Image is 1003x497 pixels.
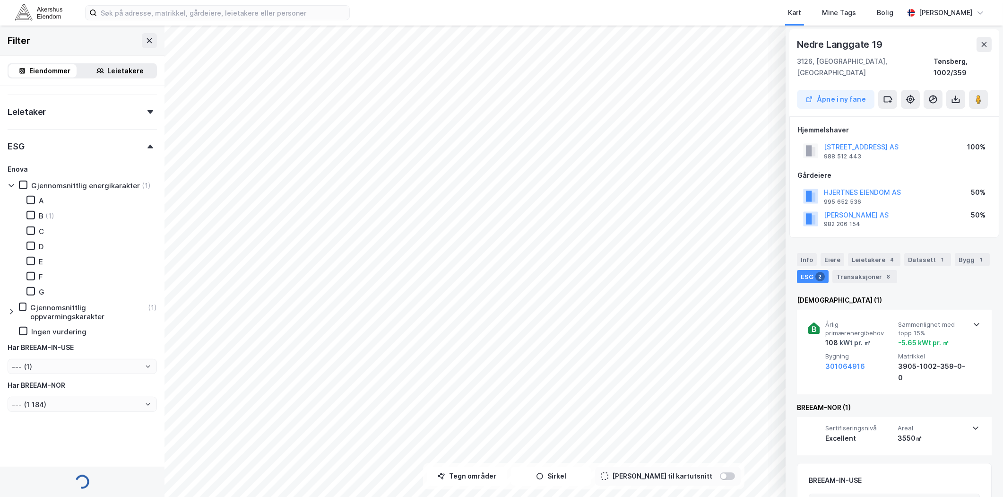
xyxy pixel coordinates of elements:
div: 3126, [GEOGRAPHIC_DATA], [GEOGRAPHIC_DATA] [797,56,934,78]
span: Sammenlignet med topp 15% [898,321,967,337]
div: Har BREEAM-IN-USE [8,342,74,353]
span: Areal [898,424,966,432]
input: ClearOpen [8,359,156,374]
iframe: Chat Widget [956,452,1003,497]
div: ESG [8,141,24,152]
input: ClearOpen [8,397,156,411]
img: spinner.a6d8c91a73a9ac5275cf975e30b51cfb.svg [75,474,90,489]
img: akershus-eiendom-logo.9091f326c980b4bce74ccdd9f866810c.svg [15,4,62,21]
span: Sertifiseringsnivå [825,424,894,432]
button: 301064916 [825,361,865,372]
div: Kontrollprogram for chat [956,452,1003,497]
div: Gjennomsnittlig energikarakter [31,181,140,190]
div: Leietakere [108,65,144,77]
div: (1) [45,211,54,220]
div: Bygg [955,253,990,266]
div: Datasett [904,253,951,266]
div: [PERSON_NAME] til kartutsnitt [612,471,712,482]
div: kWt pr. ㎡ [838,337,871,349]
div: Hjemmelshaver [797,124,991,136]
div: 4 [887,255,897,264]
span: Bygning [825,352,894,360]
span: Matrikkel [898,352,967,360]
div: BREEAM-NOR (1) [797,402,992,413]
div: Mine Tags [822,7,856,18]
div: (1) [142,181,151,190]
div: Leietakere [848,253,900,266]
div: Gjennomsnittlig oppvarmingskarakter [30,303,146,321]
div: Tønsberg, 1002/359 [934,56,992,78]
div: C [39,227,44,236]
div: A [39,196,44,205]
div: Har BREEAM-NOR [8,380,65,391]
div: Enova [8,164,28,175]
div: Transaksjoner [832,270,897,283]
div: F [39,272,43,281]
div: (1) [148,303,157,312]
div: B [39,211,43,220]
div: 3550㎡ [898,433,966,444]
div: 8 [884,272,893,281]
div: Gårdeiere [797,170,991,181]
div: -5.65 kWt pr. ㎡ [898,337,949,349]
div: Bolig [877,7,893,18]
div: 2 [815,272,825,281]
div: 1 [977,255,986,264]
div: [PERSON_NAME] [919,7,973,18]
div: 50% [971,209,986,221]
div: Leietaker [8,106,46,118]
div: 3905-1002-359-0-0 [898,361,967,384]
div: Eiendommer [30,65,71,77]
div: Kart [788,7,801,18]
div: 50% [971,187,986,198]
div: 988 512 443 [824,153,861,160]
div: 108 [825,337,871,349]
div: Ingen vurdering [31,327,86,336]
input: Søk på adresse, matrikkel, gårdeiere, leietakere eller personer [97,6,349,20]
div: Excellent [825,433,894,444]
div: D [39,242,43,251]
div: Eiere [821,253,844,266]
button: Open [144,401,152,408]
div: ESG [797,270,829,283]
div: 982 206 154 [824,220,860,228]
span: Årlig primærenergibehov [825,321,894,337]
div: G [39,288,44,296]
div: BREEAM-IN-USE [809,475,862,486]
div: Info [797,253,817,266]
div: 100% [967,141,986,153]
div: Nedre Langgate 19 [797,37,884,52]
button: Sirkel [511,467,591,486]
button: Open [144,363,152,370]
div: 995 652 536 [824,198,861,206]
button: Åpne i ny fane [797,90,874,109]
div: Filter [8,33,30,48]
div: E [39,257,43,266]
div: 1 [938,255,947,264]
button: Tegn områder [427,467,507,486]
div: [DEMOGRAPHIC_DATA] (1) [797,295,992,306]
